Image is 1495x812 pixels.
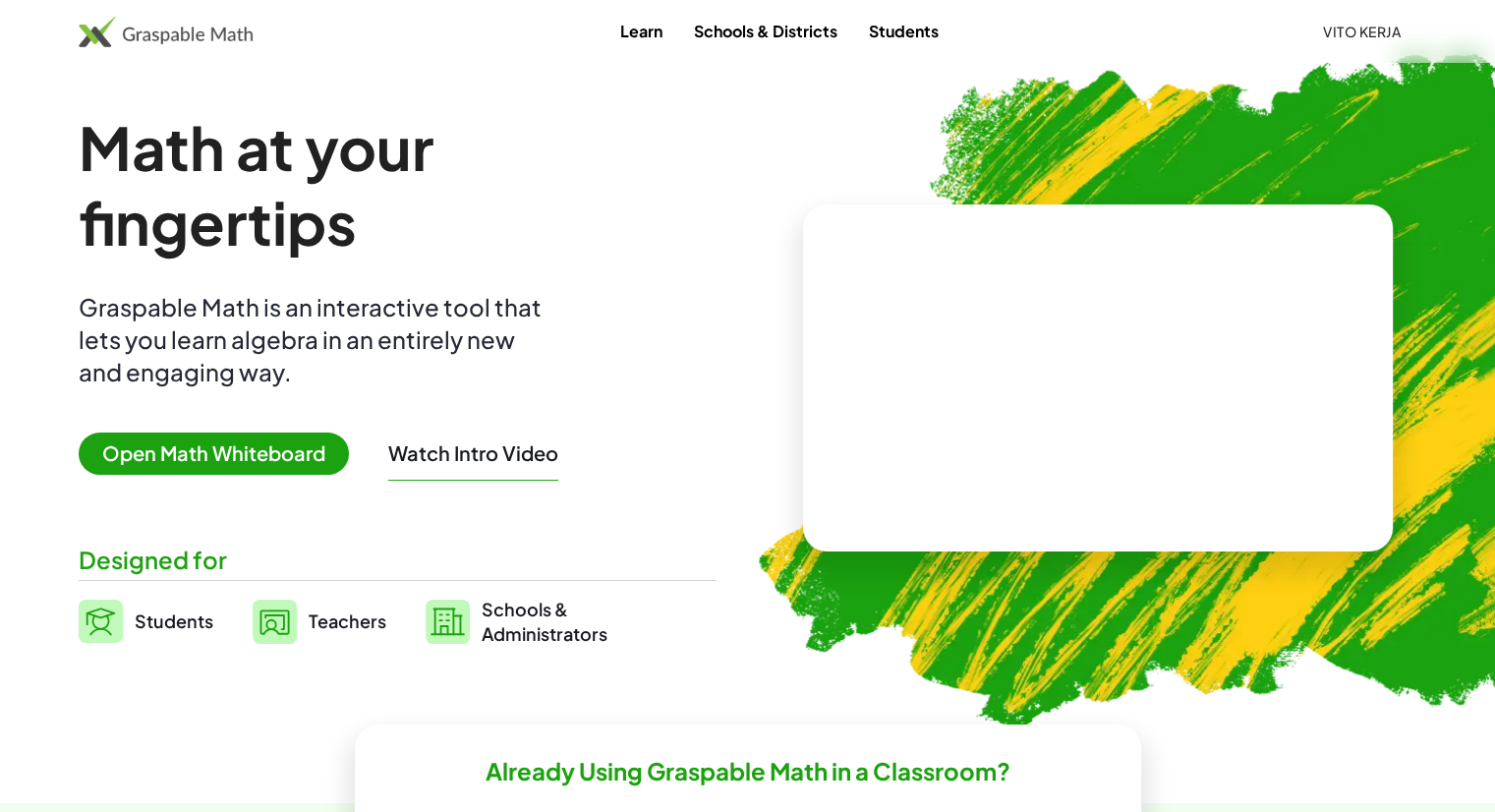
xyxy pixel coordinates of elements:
span: Schools & Administrators [482,597,607,646]
span: vito kerja [1323,23,1401,40]
a: Schools &Administrators [426,597,607,646]
button: Watch Intro Video [388,440,558,466]
div: Designed for [79,544,717,576]
a: Students [79,597,213,646]
a: Open Math Whiteboard [79,444,365,465]
h2: Already Using Graspable Math in a Classroom? [486,756,1010,786]
a: Schools & Districts [678,13,853,49]
a: Students [853,13,954,49]
img: svg%3e [79,600,123,643]
img: svg%3e [426,600,470,644]
a: Learn [604,13,678,49]
h1: Math at your fingertips [79,110,704,260]
button: vito kerja [1307,14,1416,49]
span: Open Math Whiteboard [79,433,349,475]
div: Graspable Math is an interactive tool that lets you learn algebra in an entirely new and engaging... [79,291,550,388]
video: What is this? This is dynamic math notation. Dynamic math notation plays a central role in how Gr... [950,305,1245,452]
span: Students [135,609,213,632]
span: Teachers [309,609,386,632]
a: Teachers [253,597,386,646]
img: svg%3e [253,600,297,644]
